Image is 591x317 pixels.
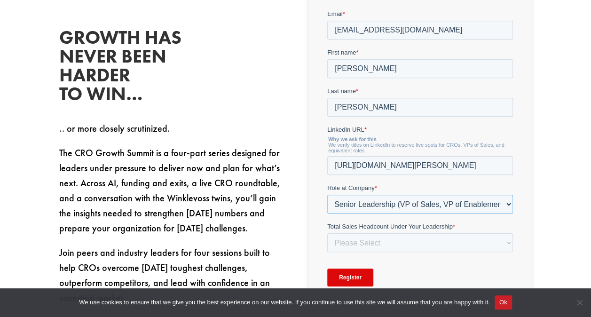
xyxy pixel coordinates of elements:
[59,28,200,108] h2: Growth has never been harder to win…
[59,147,280,234] span: The CRO Growth Summit is a four-part series designed for leaders under pressure to deliver now an...
[495,295,512,309] button: Ok
[59,246,270,304] span: Join peers and industry leaders for four sessions built to help CROs overcome [DATE] toughest cha...
[575,298,584,307] span: No
[79,298,489,307] span: We use cookies to ensure that we give you the best experience on our website. If you continue to ...
[327,9,513,303] iframe: Form 0
[59,122,170,135] span: .. or more closely scrutinized.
